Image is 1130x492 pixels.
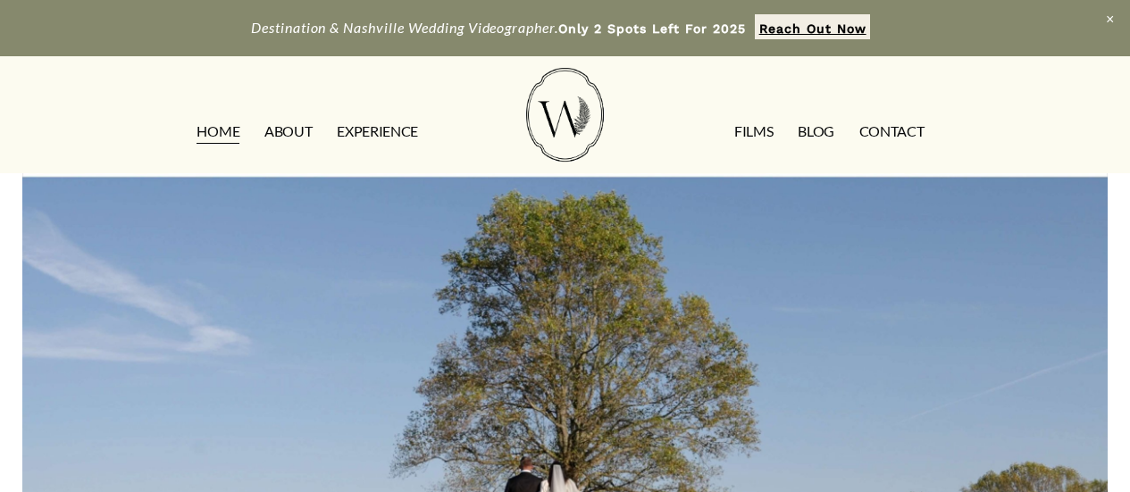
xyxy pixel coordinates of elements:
[734,117,773,146] a: FILMS
[526,68,603,162] img: Wild Fern Weddings
[859,117,925,146] a: CONTACT
[264,117,312,146] a: ABOUT
[755,14,870,39] a: Reach Out Now
[798,117,834,146] a: Blog
[759,21,866,36] strong: Reach Out Now
[197,117,239,146] a: HOME
[337,117,418,146] a: EXPERIENCE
